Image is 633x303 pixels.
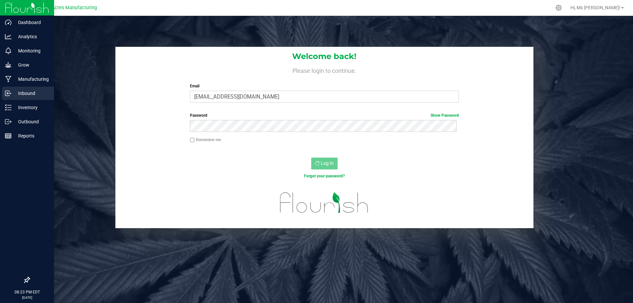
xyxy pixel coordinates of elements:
[5,47,12,54] inline-svg: Monitoring
[321,161,334,166] span: Log In
[272,186,377,220] img: flourish_logo.svg
[5,76,12,82] inline-svg: Manufacturing
[12,61,51,69] p: Grow
[555,5,563,11] div: Manage settings
[190,113,207,118] span: Password
[12,104,51,111] p: Inventory
[5,133,12,139] inline-svg: Reports
[3,289,51,295] p: 08:23 PM EDT
[115,52,533,61] h1: Welcome back!
[115,66,533,74] h4: Please login to continue.
[12,75,51,83] p: Manufacturing
[311,158,338,169] button: Log In
[190,83,459,89] label: Email
[5,62,12,68] inline-svg: Grow
[38,5,97,11] span: Green Acres Manufacturing
[12,18,51,26] p: Dashboard
[5,104,12,111] inline-svg: Inventory
[431,113,459,118] a: Show Password
[190,138,195,142] input: Remember me
[5,19,12,26] inline-svg: Dashboard
[12,118,51,126] p: Outbound
[3,295,51,300] p: [DATE]
[190,137,221,143] label: Remember me
[12,132,51,140] p: Reports
[304,174,345,178] a: Forgot your password?
[5,90,12,97] inline-svg: Inbound
[5,33,12,40] inline-svg: Analytics
[12,89,51,97] p: Inbound
[12,33,51,41] p: Analytics
[570,5,620,10] span: Hi, Ms [PERSON_NAME]!
[12,47,51,55] p: Monitoring
[5,118,12,125] inline-svg: Outbound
